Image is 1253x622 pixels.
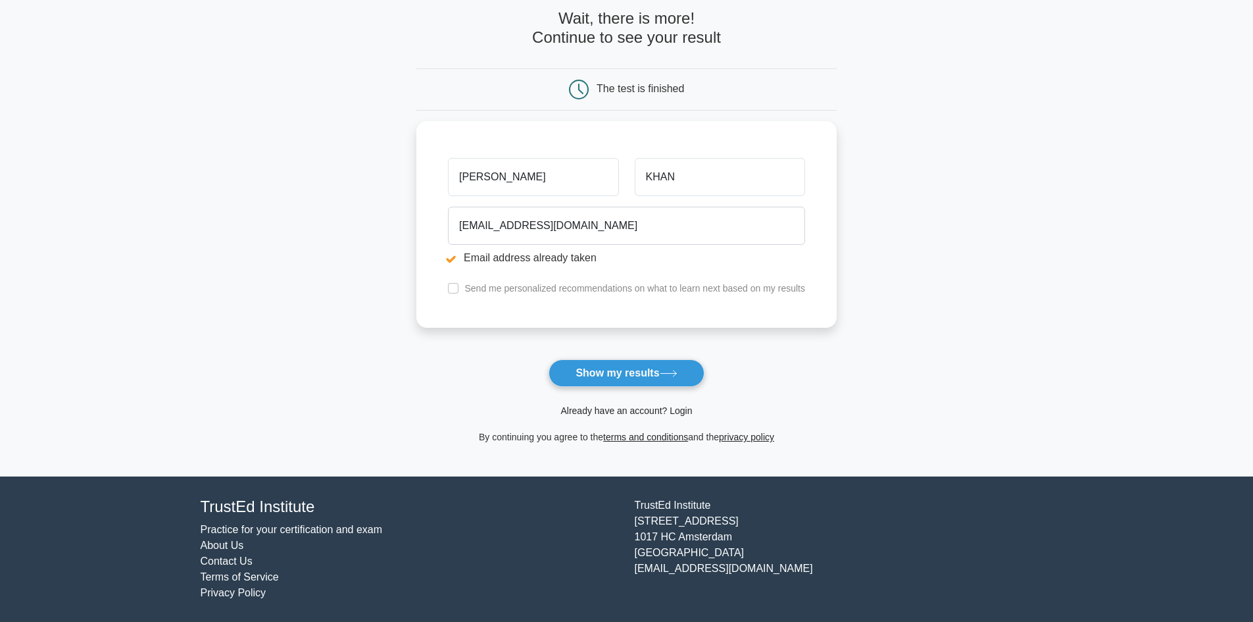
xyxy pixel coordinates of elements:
[560,405,692,416] a: Already have an account? Login
[627,498,1061,601] div: TrustEd Institute [STREET_ADDRESS] 1017 HC Amsterdam [GEOGRAPHIC_DATA] [EMAIL_ADDRESS][DOMAIN_NAME]
[603,432,688,442] a: terms and conditions
[448,207,805,245] input: Email
[635,158,805,196] input: Last name
[201,524,383,535] a: Practice for your certification and exam
[201,556,253,567] a: Contact Us
[201,498,619,517] h4: TrustEd Institute
[201,540,244,551] a: About Us
[549,359,704,387] button: Show my results
[201,571,279,583] a: Terms of Service
[448,158,618,196] input: First name
[408,429,845,445] div: By continuing you agree to the and the
[416,9,837,47] h4: Wait, there is more! Continue to see your result
[719,432,774,442] a: privacy policy
[464,283,805,294] label: Send me personalized recommendations on what to learn next based on my results
[201,587,266,598] a: Privacy Policy
[448,250,805,266] li: Email address already taken
[597,83,684,94] div: The test is finished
